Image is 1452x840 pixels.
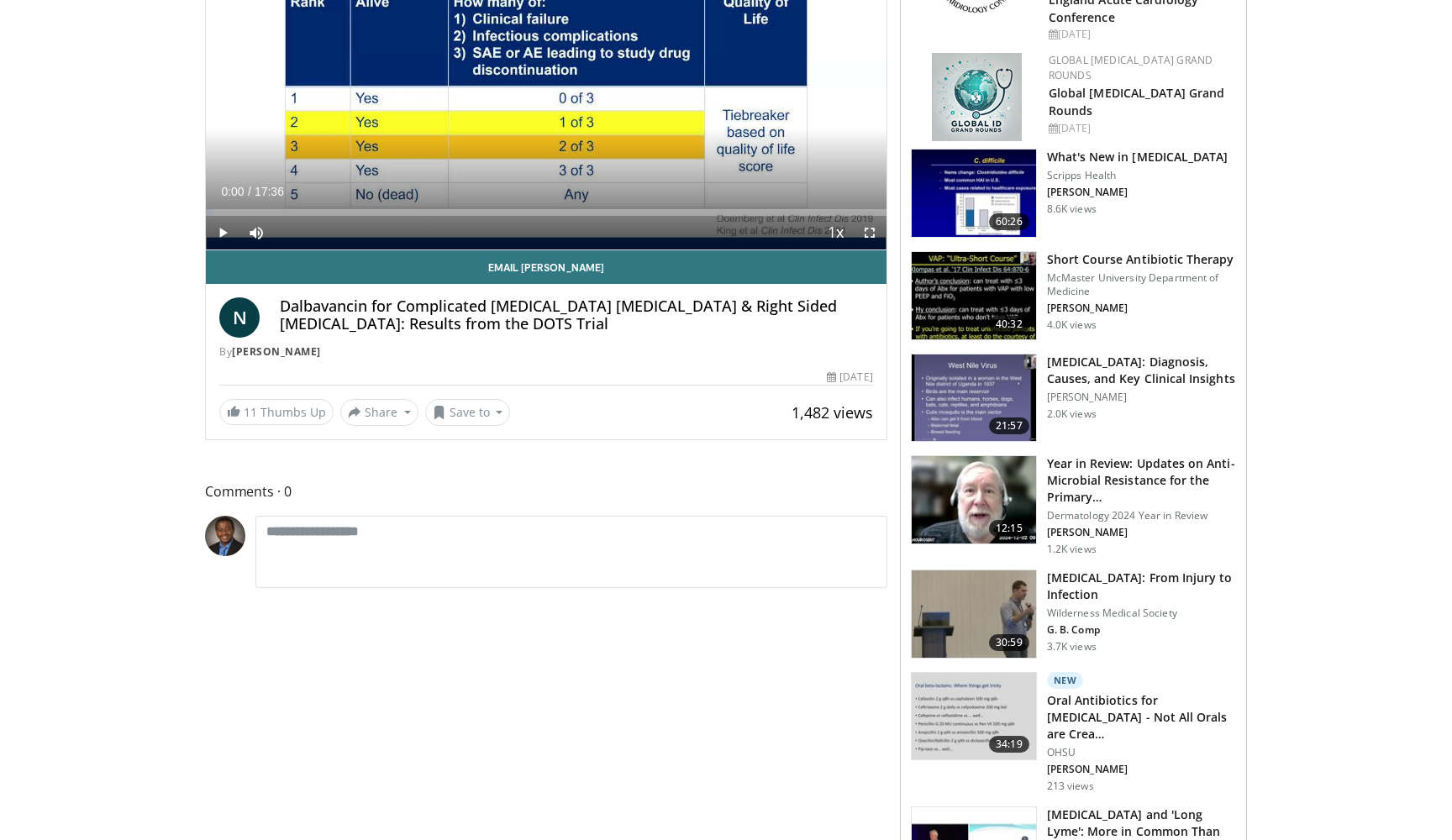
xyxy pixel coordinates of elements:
[1047,543,1097,556] p: 1.2K views
[1047,455,1236,506] h3: Year in Review: Updates on Anti-Microbial Resistance for the Primary…
[819,216,853,249] button: Playback Rate
[1047,623,1236,637] p: G. B. Comp
[232,344,321,359] a: [PERSON_NAME]
[1047,354,1236,387] h3: [MEDICAL_DATA]: Diagnosis, Causes, and Key Clinical Insights
[1047,271,1236,298] p: McMaster University Department of Medicine
[1049,53,1213,82] a: Global [MEDICAL_DATA] Grand Rounds
[1047,169,1228,182] p: Scripps Health
[1047,302,1236,315] p: [PERSON_NAME]
[989,634,1029,651] span: 30:59
[911,149,1236,238] a: 60:26 What's New in [MEDICAL_DATA] Scripps Health [PERSON_NAME] 8.6K views
[239,216,273,249] button: Mute
[206,250,886,284] a: Email [PERSON_NAME]
[1047,251,1236,268] h3: Short Course Antibiotic Therapy
[1047,391,1236,404] p: [PERSON_NAME]
[911,455,1236,556] a: 12:15 Year in Review: Updates on Anti-Microbial Resistance for the Primary… Dermatology 2024 Year...
[1047,202,1097,216] p: 8.6K views
[1047,780,1094,793] p: 213 views
[792,402,873,423] span: 1,482 views
[989,213,1029,230] span: 60:26
[912,673,1036,760] img: 8c8574fd-4aae-458b-9ddc-10dad472bfcd.150x105_q85_crop-smart_upscale.jpg
[255,185,284,198] span: 17:36
[1047,318,1097,332] p: 4.0K views
[989,316,1029,333] span: 40:32
[911,251,1236,340] a: 40:32 Short Course Antibiotic Therapy McMaster University Department of Medicine [PERSON_NAME] 4....
[1047,509,1236,522] p: Dermatology 2024 Year in Review
[219,399,334,425] a: 11 Thumbs Up
[827,370,872,385] div: [DATE]
[1047,186,1228,199] p: [PERSON_NAME]
[206,216,239,249] button: Play
[280,297,873,333] h4: Dalbavancin for Complicated [MEDICAL_DATA] [MEDICAL_DATA] & Right Sided [MEDICAL_DATA]: Results f...
[1049,27,1233,42] div: [DATE]
[1047,149,1228,165] h3: What's New in [MEDICAL_DATA]
[1047,746,1236,759] p: OHSU
[1049,121,1233,136] div: [DATE]
[219,297,260,338] a: N
[221,185,244,198] span: 0:00
[912,150,1036,237] img: 8828b190-63b7-4755-985f-be01b6c06460.150x105_q85_crop-smart_upscale.jpg
[1047,640,1097,654] p: 3.7K views
[853,216,886,249] button: Fullscreen
[1047,606,1236,620] p: Wilderness Medical Society
[205,516,245,556] img: Avatar
[912,252,1036,339] img: 2bf877c0-eb7b-4425-8030-3dd848914f8d.150x105_q85_crop-smart_upscale.jpg
[1047,692,1236,743] h3: Oral Antibiotics for [MEDICAL_DATA] - Not All Orals are Crea…
[912,456,1036,543] img: 257ee659-57d7-468e-a39c-522358faa10d.150x105_q85_crop-smart_upscale.jpg
[911,570,1236,659] a: 30:59 [MEDICAL_DATA]: From Injury to Infection Wilderness Medical Society G. B. Comp 3.7K views
[911,354,1236,443] a: 21:57 [MEDICAL_DATA]: Diagnosis, Causes, and Key Clinical Insights [PERSON_NAME] 2.0K views
[932,53,1022,141] img: e456a1d5-25c5-46f9-913a-7a343587d2a7.png.150x105_q85_autocrop_double_scale_upscale_version-0.2.png
[206,209,886,216] div: Progress Bar
[1047,526,1236,539] p: [PERSON_NAME]
[912,354,1036,442] img: e8c88a5e-a19f-4e72-89ab-bd3954aaaa24.150x105_q85_crop-smart_upscale.jpg
[244,404,257,420] span: 11
[911,672,1236,793] a: 34:19 New Oral Antibiotics for [MEDICAL_DATA] - Not All Orals are Crea… OHSU [PERSON_NAME] 213 views
[912,570,1036,658] img: 4458715d-b961-4d84-80c0-c0f131f3451b.150x105_q85_crop-smart_upscale.jpg
[425,399,511,426] button: Save to
[1047,763,1236,776] p: [PERSON_NAME]
[205,480,887,502] span: Comments 0
[1047,672,1084,689] p: New
[219,344,873,360] div: By
[340,399,418,426] button: Share
[989,520,1029,537] span: 12:15
[989,736,1029,753] span: 34:19
[1047,407,1097,421] p: 2.0K views
[1049,85,1225,118] a: Global [MEDICAL_DATA] Grand Rounds
[1047,570,1236,603] h3: [MEDICAL_DATA]: From Injury to Infection
[989,417,1029,434] span: 21:57
[248,185,251,198] span: /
